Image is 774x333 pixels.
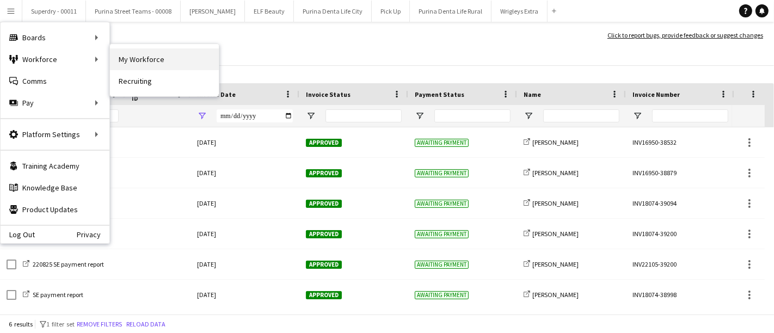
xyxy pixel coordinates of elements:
span: [PERSON_NAME] [532,291,579,299]
button: Open Filter Menu [197,111,207,121]
span: 220825 SE payment report [33,260,104,268]
button: Purina Denta Life Rural [410,1,492,22]
span: Awaiting payment [415,261,469,269]
span: [PERSON_NAME] [532,138,579,146]
span: 1 filter set [46,320,75,328]
div: Workforce [1,48,109,70]
a: Knowledge Base [1,177,109,199]
a: 220825 SE payment report [23,260,104,268]
input: Invoice Date Filter Input [217,109,293,122]
span: [PERSON_NAME] [532,169,579,177]
div: [DATE] [191,127,299,157]
div: Pay [1,92,109,114]
button: Reload data [124,318,168,330]
span: Approved [306,169,342,177]
div: INV16950-38879 [626,158,735,188]
div: INV18074-38998 [626,280,735,310]
span: Payment Status [415,90,464,98]
button: Purina Denta Life City [294,1,372,22]
a: Comms [1,70,109,92]
div: INV16950-38532 [626,127,735,157]
span: Approved [306,230,342,238]
a: Product Updates [1,199,109,220]
input: Invoice Status Filter Input [325,109,402,122]
button: ELF Beauty [245,1,294,22]
div: INV22105-39200 [626,249,735,279]
a: Training Academy [1,155,109,177]
span: Awaiting payment [415,169,469,177]
button: [PERSON_NAME] [181,1,245,22]
a: Privacy [77,230,109,239]
a: My Workforce [110,48,219,70]
div: [DATE] [191,188,299,218]
button: Wrigleys Extra [492,1,548,22]
span: [PERSON_NAME] [532,260,579,268]
div: [DATE] [191,158,299,188]
div: [DATE] [191,280,299,310]
span: Approved [306,139,342,147]
span: Awaiting payment [415,291,469,299]
span: Approved [306,291,342,299]
span: [PERSON_NAME] [532,230,579,238]
span: Invoice Number [632,90,680,98]
span: Approved [306,200,342,208]
span: Awaiting payment [415,230,469,238]
span: Name [524,90,541,98]
a: Recruiting [110,70,219,92]
div: [DATE] [191,249,299,279]
span: Invoice Status [306,90,351,98]
span: Awaiting payment [415,139,469,147]
button: Open Filter Menu [524,111,533,121]
span: Awaiting payment [415,200,469,208]
button: Superdry - 00011 [22,1,86,22]
button: Open Filter Menu [306,111,316,121]
input: Name Filter Input [543,109,619,122]
span: Approved [306,261,342,269]
a: Log Out [1,230,35,239]
span: [PERSON_NAME] [532,199,579,207]
div: [DATE] [191,219,299,249]
button: Open Filter Menu [632,111,642,121]
a: Click to report bugs, provide feedback or suggest changes [607,30,763,40]
div: Platform Settings [1,124,109,145]
a: SE payment report [23,291,83,299]
button: Remove filters [75,318,124,330]
span: SE payment report [33,291,83,299]
button: Pick Up [372,1,410,22]
input: Invoice Number Filter Input [652,109,728,122]
button: Purina Street Teams - 00008 [86,1,181,22]
div: INV18074-39094 [626,188,735,218]
div: Boards [1,27,109,48]
button: Open Filter Menu [415,111,425,121]
div: INV18074-39200 [626,219,735,249]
